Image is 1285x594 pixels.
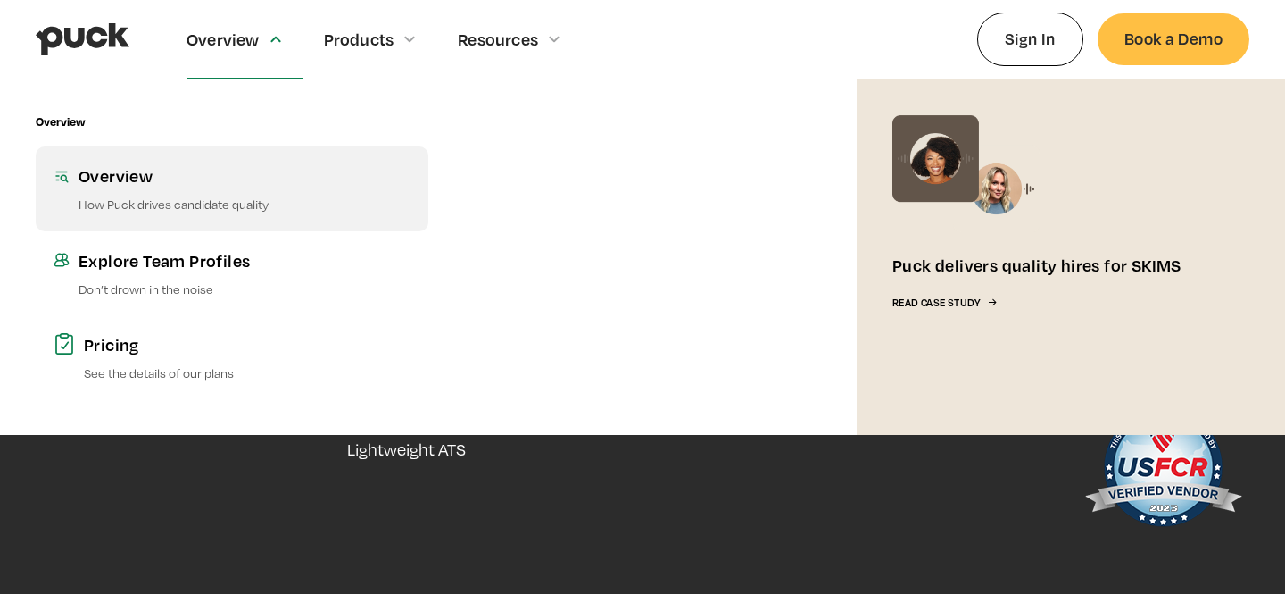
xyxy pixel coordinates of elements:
[458,29,538,49] div: Resources
[84,364,410,381] p: See the details of our plans
[84,333,410,356] div: Pricing
[857,79,1249,435] a: Puck delivers quality hires for SKIMSRead Case Study
[79,249,410,272] div: Explore Team Profiles
[347,428,466,471] a: Lightweight ATS
[79,164,410,187] div: Overview
[79,280,410,297] p: Don’t drown in the noise
[977,13,1083,65] a: Sign In
[892,254,1181,276] div: Puck delivers quality hires for SKIMS
[1083,399,1242,542] img: US Federal Contractor Registration System for Award Management Verified Vendor Seal
[36,115,85,129] div: Overview
[324,29,394,49] div: Products
[187,29,260,49] div: Overview
[36,231,428,315] a: Explore Team ProfilesDon’t drown in the noise
[36,315,428,399] a: PricingSee the details of our plans
[79,196,410,213] p: How Puck drives candidate quality
[36,146,428,230] a: OverviewHow Puck drives candidate quality
[892,297,980,309] div: Read Case Study
[1098,13,1249,64] a: Book a Demo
